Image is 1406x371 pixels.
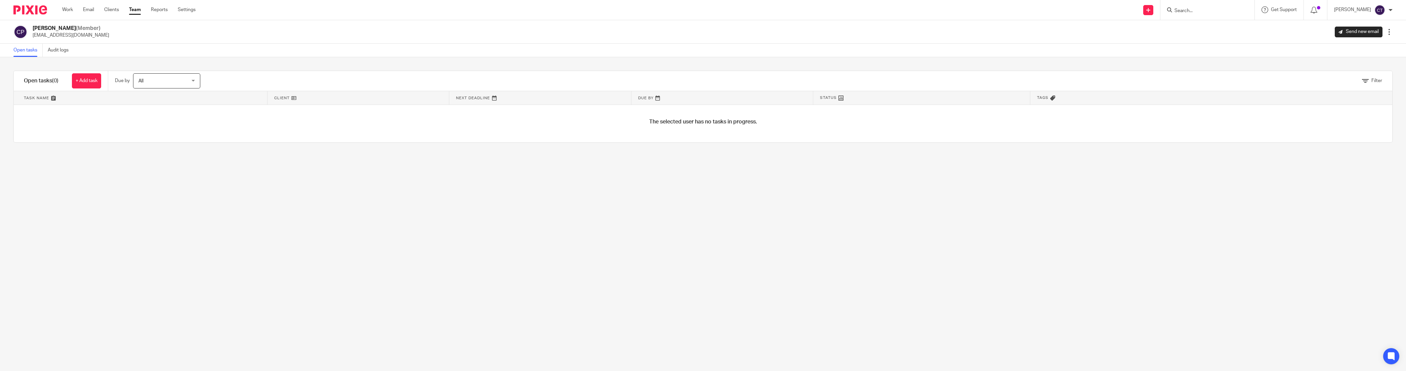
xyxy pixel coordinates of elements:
[1174,8,1234,14] input: Search
[52,78,58,83] span: (0)
[1374,5,1385,15] img: svg%3E
[76,26,100,31] span: (Member)
[1335,27,1382,37] a: Send new email
[13,25,28,39] img: svg%3E
[104,6,119,13] a: Clients
[13,44,43,57] a: Open tasks
[1334,6,1371,13] p: [PERSON_NAME]
[83,6,94,13] a: Email
[33,32,109,39] p: [EMAIL_ADDRESS][DOMAIN_NAME]
[820,95,837,101] span: Status
[1371,78,1382,83] span: Filter
[24,77,58,84] h1: Open tasks
[138,79,143,83] span: All
[62,6,73,13] a: Work
[151,6,168,13] a: Reports
[72,73,101,88] a: + Add task
[178,6,196,13] a: Settings
[1037,95,1048,101] span: Tags
[649,118,757,125] h4: The selected user has no tasks in progress.
[1271,7,1297,12] span: Get Support
[33,25,109,32] h2: [PERSON_NAME]
[115,77,130,84] p: Due by
[48,44,74,57] a: Audit logs
[13,5,47,14] img: Pixie
[129,6,141,13] a: Team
